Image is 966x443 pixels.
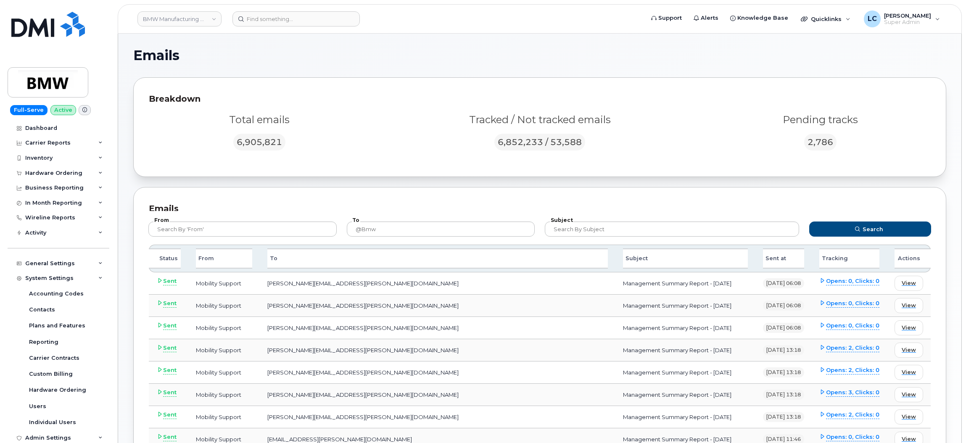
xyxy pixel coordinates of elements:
[804,134,837,150] div: 2,786
[163,322,177,330] span: Sent
[233,134,285,150] div: 6,905,821
[929,406,960,437] iframe: Messenger Launcher
[902,279,916,287] span: View
[863,225,883,233] span: Search
[809,221,931,237] button: Search
[763,301,804,311] div: [DATE] 06:08
[260,272,615,295] td: [PERSON_NAME][EMAIL_ADDRESS][PERSON_NAME][DOMAIN_NAME]
[895,320,923,335] button: View
[188,317,260,339] td: Mobility Support
[188,361,260,384] td: Mobility Support
[149,113,370,127] div: Total emails
[347,221,535,237] input: Search by 'to'
[163,388,177,397] span: Sent
[380,113,700,127] div: Tracked / Not tracked emails
[902,324,916,332] span: View
[763,390,804,400] div: [DATE] 13:18
[163,344,177,352] span: Sent
[895,387,923,402] button: View
[763,345,804,355] div: [DATE] 13:18
[763,412,804,422] div: [DATE] 13:18
[826,411,879,419] span: Opens: 2, Clicks: 0
[163,299,177,308] span: Sent
[163,366,177,374] span: Sent
[188,339,260,361] td: Mobility Support
[819,248,879,269] div: Tracking
[826,299,879,308] span: Opens: 0, Clicks: 0
[902,435,916,443] span: View
[826,277,879,285] span: Opens: 0, Clicks: 0
[902,368,916,376] span: View
[260,384,615,406] td: [PERSON_NAME][EMAIL_ADDRESS][PERSON_NAME][DOMAIN_NAME]
[826,322,879,330] span: Opens: 0, Clicks: 0
[352,218,360,223] label: To
[550,218,573,223] label: Subject
[153,218,169,223] label: From
[763,278,804,288] div: [DATE] 06:08
[826,388,879,397] span: Opens: 3, Clicks: 0
[615,384,755,406] td: Management Summary Report - [DATE]
[133,49,179,62] span: Emails
[615,272,755,295] td: Management Summary Report - [DATE]
[260,317,615,339] td: [PERSON_NAME][EMAIL_ADDRESS][PERSON_NAME][DOMAIN_NAME]
[615,361,755,384] td: Management Summary Report - [DATE]
[763,248,804,269] div: Sent at
[149,203,931,215] div: Emails
[902,413,916,421] span: View
[826,433,879,441] span: Opens: 0, Clicks: 0
[763,323,804,333] div: [DATE] 06:08
[163,433,177,441] span: Sent
[260,406,615,428] td: [PERSON_NAME][EMAIL_ADDRESS][PERSON_NAME][DOMAIN_NAME]
[895,298,923,313] button: View
[895,276,923,291] button: View
[163,277,177,285] span: Sent
[615,406,755,428] td: Management Summary Report - [DATE]
[149,248,181,269] div: Status
[188,295,260,317] td: Mobility Support
[260,361,615,384] td: [PERSON_NAME][EMAIL_ADDRESS][PERSON_NAME][DOMAIN_NAME]
[163,411,177,419] span: Sent
[188,384,260,406] td: Mobility Support
[763,367,804,377] div: [DATE] 13:18
[826,366,879,374] span: Opens: 2, Clicks: 0
[902,390,916,398] span: View
[188,406,260,428] td: Mobility Support
[267,248,608,269] div: To
[545,221,799,237] input: Search by subject
[615,339,755,361] td: Management Summary Report - [DATE]
[615,295,755,317] td: Management Summary Report - [DATE]
[623,248,748,269] div: Subject
[902,301,916,309] span: View
[148,221,337,237] input: Search by 'from'
[902,346,916,354] span: View
[710,113,931,127] div: Pending tracks
[895,365,923,380] button: View
[260,339,615,361] td: [PERSON_NAME][EMAIL_ADDRESS][PERSON_NAME][DOMAIN_NAME]
[196,248,252,269] div: From
[494,134,585,150] div: 6,852,233 / 53,588
[895,343,923,358] button: View
[149,93,931,105] div: Breakdown
[895,248,931,269] div: Actions
[895,409,923,425] button: View
[188,272,260,295] td: Mobility Support
[260,295,615,317] td: [PERSON_NAME][EMAIL_ADDRESS][PERSON_NAME][DOMAIN_NAME]
[826,344,879,352] span: Opens: 2, Clicks: 0
[615,317,755,339] td: Management Summary Report - [DATE]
